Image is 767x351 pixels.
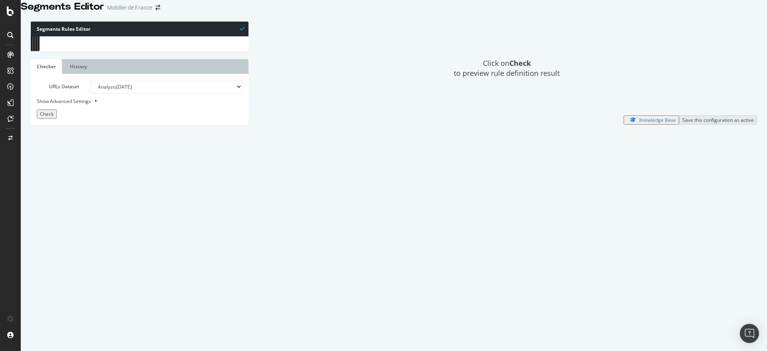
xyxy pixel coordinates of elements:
[31,97,236,105] div: Show Advanced Settings
[682,117,754,123] div: Save this configuration as active
[31,22,248,36] div: Segments Rules Editor
[454,58,560,79] span: Click on to preview rule definition result
[509,58,531,68] strong: Check
[31,80,85,93] label: URLs Dataset
[740,324,759,343] div: Open Intercom Messenger
[31,59,62,74] a: Checker
[240,25,244,32] span: Syntax is valid
[107,4,152,12] div: Mobilier de France
[40,111,54,117] span: Check
[624,116,679,123] a: Knowledge Base
[624,115,679,125] button: Knowledge Base
[639,117,676,123] div: Knowledge Base
[64,59,93,74] a: History
[155,5,160,10] div: arrow-right-arrow-left
[37,109,57,119] button: Check
[679,115,757,125] button: Save this configuration as active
